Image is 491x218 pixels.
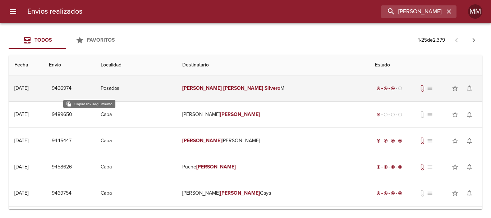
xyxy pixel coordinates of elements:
span: radio_button_checked [376,139,381,143]
div: Entregado [375,190,404,197]
span: radio_button_checked [376,191,381,195]
span: 9445447 [52,136,72,145]
button: Activar notificaciones [462,160,477,174]
div: Abrir información de usuario [468,4,482,19]
span: star_border [451,163,459,171]
span: 9466974 [52,84,72,93]
span: notifications_none [466,85,473,92]
button: Activar notificaciones [462,81,477,96]
td: Caba [95,102,176,127]
span: No tiene pedido asociado [426,190,433,197]
span: Tiene documentos adjuntos [419,85,426,92]
div: [DATE] [14,85,28,91]
td: Caba [95,180,176,206]
button: Agregar a favoritos [448,160,462,174]
span: star_border [451,111,459,118]
button: menu [4,3,22,20]
span: No tiene pedido asociado [426,85,433,92]
span: Favoritos [87,37,115,43]
span: 9469754 [52,189,72,198]
button: 9445447 [49,134,74,148]
span: Pagina siguiente [465,32,482,49]
span: Todos [35,37,52,43]
span: radio_button_checked [391,139,395,143]
div: Entregado [375,137,404,144]
p: 1 - 25 de 2.379 [418,37,445,44]
span: notifications_none [466,137,473,144]
td: [PERSON_NAME] [176,128,370,154]
span: radio_button_checked [376,112,381,117]
td: Caba [95,128,176,154]
em: [PERSON_NAME] [223,85,263,91]
button: Agregar a favoritos [448,186,462,200]
span: No tiene pedido asociado [426,111,433,118]
th: Localidad [95,55,176,75]
span: radio_button_checked [398,139,402,143]
span: radio_button_checked [398,191,402,195]
span: Pagina anterior [448,36,465,43]
em: [PERSON_NAME] [220,111,260,117]
span: No tiene documentos adjuntos [419,111,426,118]
button: 9469754 [49,187,74,200]
span: radio_button_checked [391,165,395,169]
th: Fecha [9,55,43,75]
div: Tabs Envios [9,32,124,49]
span: notifications_none [466,190,473,197]
span: radio_button_checked [398,165,402,169]
span: radio_button_checked [384,139,388,143]
div: Generado [375,111,404,118]
th: Destinatario [176,55,370,75]
em: [PERSON_NAME] [220,190,260,196]
div: [DATE] [14,164,28,170]
span: notifications_none [466,111,473,118]
button: Agregar a favoritos [448,81,462,96]
span: Tiene documentos adjuntos [419,137,426,144]
em: Silvero [265,85,280,91]
em: [PERSON_NAME] [182,138,222,144]
span: star_border [451,137,459,144]
button: 9466974 [49,82,74,95]
div: [DATE] [14,111,28,117]
span: radio_button_checked [384,191,388,195]
input: buscar [381,5,444,18]
div: MM [468,4,482,19]
em: [PERSON_NAME] [182,85,222,91]
span: Tiene documentos adjuntos [419,163,426,171]
span: star_border [451,190,459,197]
span: radio_button_unchecked [391,112,395,117]
span: 9489650 [52,110,72,119]
div: [DATE] [14,138,28,144]
td: Caba [95,154,176,180]
span: radio_button_checked [376,86,381,91]
td: Ml [176,75,370,101]
div: Entregado [375,163,404,171]
span: radio_button_checked [384,165,388,169]
div: [DATE] [14,190,28,196]
td: [PERSON_NAME] Gaya [176,180,370,206]
span: No tiene documentos adjuntos [419,190,426,197]
span: notifications_none [466,163,473,171]
span: No tiene pedido asociado [426,137,433,144]
span: star_border [451,85,459,92]
span: radio_button_checked [391,86,395,91]
span: radio_button_unchecked [384,112,388,117]
span: radio_button_unchecked [398,86,402,91]
button: 9489650 [49,108,75,121]
button: Activar notificaciones [462,186,477,200]
button: Agregar a favoritos [448,134,462,148]
span: 9458626 [52,163,72,172]
button: Activar notificaciones [462,134,477,148]
td: Puche [176,154,370,180]
div: En viaje [375,85,404,92]
th: Estado [369,55,482,75]
button: Activar notificaciones [462,107,477,122]
span: radio_button_checked [376,165,381,169]
em: [PERSON_NAME] [196,164,236,170]
button: 9458626 [49,161,75,174]
h6: Envios realizados [27,6,82,17]
button: Agregar a favoritos [448,107,462,122]
span: radio_button_unchecked [398,112,402,117]
th: Envio [43,55,95,75]
td: [PERSON_NAME] [176,102,370,127]
span: radio_button_checked [384,86,388,91]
